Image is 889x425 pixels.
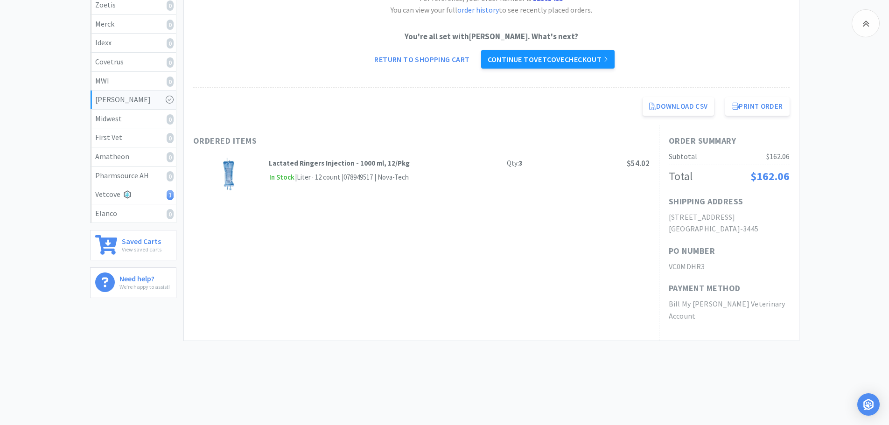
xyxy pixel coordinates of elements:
[91,110,176,129] a: Midwest0
[669,261,790,273] h2: VC0MDHR3
[167,114,174,125] i: 0
[669,134,790,148] h1: Order Summary
[167,133,174,143] i: 0
[669,195,743,209] h1: Shipping Address
[669,211,790,223] h2: [STREET_ADDRESS]
[669,151,697,163] div: Subtotal
[457,5,499,14] a: order history
[857,393,880,416] div: Open Intercom Messenger
[507,158,523,169] div: Qty:
[669,223,790,235] h2: [GEOGRAPHIC_DATA]-3445
[750,169,790,183] span: $162.06
[167,20,174,30] i: 0
[91,34,176,53] a: Idexx0
[167,38,174,49] i: 0
[95,94,171,106] div: [PERSON_NAME]
[122,245,161,254] p: View saved carts
[766,152,790,161] span: $162.06
[95,188,171,201] div: Vetcove
[95,208,171,220] div: Elanco
[167,0,174,11] i: 0
[167,209,174,219] i: 0
[91,167,176,186] a: Pharmsource AH0
[295,173,340,181] span: | Liter · 12 count
[368,50,476,69] a: Return to Shopping Cart
[643,97,714,116] a: Download CSV
[91,185,176,204] a: Vetcove1
[95,151,171,163] div: Amatheon
[91,128,176,147] a: First Vet0
[481,50,615,69] a: Continue toVetcovecheckout
[167,77,174,87] i: 0
[90,230,176,260] a: Saved CartsView saved carts
[122,235,161,245] h6: Saved Carts
[627,158,650,168] span: $54.02
[95,56,171,68] div: Covetrus
[669,282,741,295] h1: Payment Method
[119,272,170,282] h6: Need help?
[91,204,176,223] a: Elanco0
[167,171,174,181] i: 0
[91,72,176,91] a: MWI0
[95,113,171,125] div: Midwest
[91,147,176,167] a: Amatheon0
[91,91,176,110] a: [PERSON_NAME]
[167,190,174,200] i: 1
[269,159,410,167] strong: Lactated Ringers Injection - 1000 ml, 12/Pkg
[95,170,171,182] div: Pharmsource AH
[193,30,790,43] p: You're all set with [PERSON_NAME] . What's next?
[212,158,245,190] img: 311c5f5b6487496aa2324653df55d0da_598029.jpeg
[91,15,176,34] a: Merck0
[119,282,170,291] p: We're happy to assist!
[95,132,171,144] div: First Vet
[725,97,789,116] button: Print Order
[167,57,174,68] i: 0
[91,53,176,72] a: Covetrus0
[669,244,715,258] h1: PO Number
[669,167,693,185] div: Total
[519,159,523,167] strong: 3
[669,298,790,322] h2: Bill My [PERSON_NAME] Veterinary Account
[167,152,174,162] i: 0
[95,75,171,87] div: MWI
[95,18,171,30] div: Merck
[269,172,295,183] span: In Stock
[340,172,409,183] div: | 078949517 | Nova-Tech
[193,134,473,148] h1: Ordered Items
[95,37,171,49] div: Idexx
